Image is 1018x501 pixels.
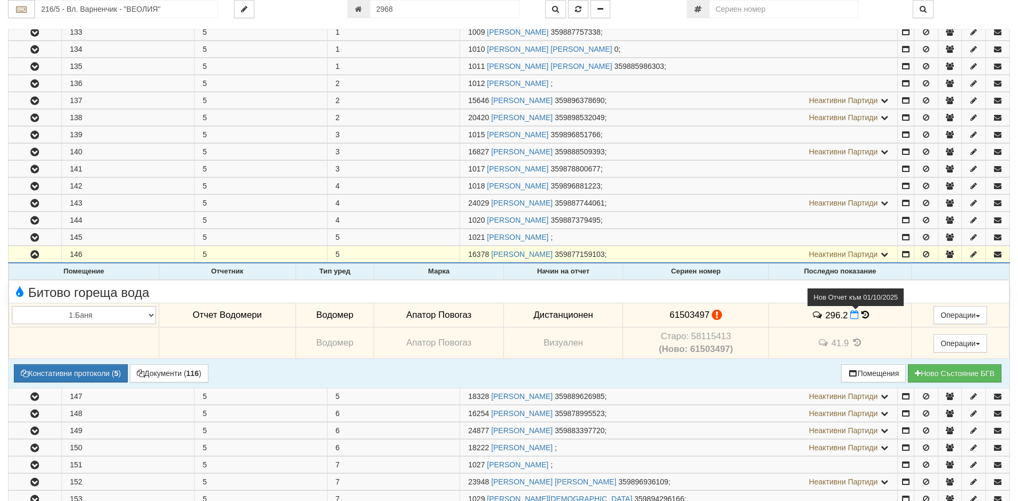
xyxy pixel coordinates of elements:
[934,306,987,324] button: Операции
[460,127,898,143] td: ;
[491,392,553,401] a: [PERSON_NAME]
[195,388,328,405] td: 5
[336,96,340,105] span: 2
[934,334,987,353] button: Операции
[468,28,485,36] span: Партида №
[195,212,328,229] td: 5
[195,422,328,439] td: 5
[555,426,604,435] span: 359883397720
[468,96,489,105] span: Партида №
[468,392,489,401] span: Партида №
[61,161,195,177] td: 141
[491,426,553,435] a: [PERSON_NAME]
[460,457,898,473] td: ;
[195,127,328,143] td: 5
[460,58,898,75] td: ;
[908,364,1001,382] button: Новo Състояние БГВ
[195,246,328,263] td: 5
[114,369,119,378] b: 5
[61,92,195,109] td: 137
[491,477,616,486] a: [PERSON_NAME] [PERSON_NAME]
[550,28,600,36] span: 359887757338
[336,392,340,401] span: 5
[555,147,604,156] span: 359888509393
[555,250,604,259] span: 359877159103
[487,233,548,241] a: [PERSON_NAME]
[487,460,548,469] a: [PERSON_NAME]
[468,233,485,241] span: Партида №
[336,426,340,435] span: 6
[614,62,664,71] span: 359885986303
[336,28,340,36] span: 1
[336,409,340,418] span: 6
[460,109,898,126] td: ;
[491,147,553,156] a: [PERSON_NAME]
[809,409,878,418] span: Неактивни Партиди
[555,409,604,418] span: 359878995523
[841,364,906,382] button: Помещения
[195,92,328,109] td: 5
[9,264,159,280] th: Помещение
[809,113,878,122] span: Неактивни Партиди
[61,24,195,41] td: 133
[811,310,825,320] span: История на забележките
[61,440,195,456] td: 150
[809,250,878,259] span: Неактивни Партиди
[336,113,340,122] span: 2
[491,113,553,122] a: [PERSON_NAME]
[61,178,195,194] td: 142
[460,92,898,109] td: ;
[61,41,195,58] td: 134
[491,443,553,452] a: [PERSON_NAME]
[460,75,898,92] td: ;
[809,199,878,207] span: Неактивни Партиди
[336,79,340,88] span: 2
[296,327,374,359] td: Водомер
[623,264,769,280] th: Сериен номер
[61,144,195,160] td: 140
[195,161,328,177] td: 5
[460,41,898,58] td: ;
[809,147,878,156] span: Неактивни Партиди
[468,250,489,259] span: Партида №
[460,422,898,439] td: ;
[809,477,878,486] span: Неактивни Партиди
[61,109,195,126] td: 138
[468,426,489,435] span: Партида №
[336,147,340,156] span: 3
[832,338,849,348] span: 41.9
[491,250,553,259] a: [PERSON_NAME]
[491,409,553,418] a: [PERSON_NAME]
[809,96,878,105] span: Неактивни Партиди
[195,58,328,75] td: 5
[460,474,898,490] td: ;
[336,460,340,469] span: 7
[468,113,489,122] span: Партида №
[195,474,328,490] td: 5
[130,364,208,382] button: Документи (116)
[61,58,195,75] td: 135
[195,109,328,126] td: 5
[468,62,485,71] span: Партида №
[850,310,859,319] i: Нов Отчет към 01/10/2025
[460,24,898,41] td: ;
[460,195,898,212] td: ;
[769,264,912,280] th: Последно показание
[825,310,848,320] span: 296.2
[550,165,600,173] span: 359878800677
[487,28,548,36] a: [PERSON_NAME]
[487,165,548,173] a: [PERSON_NAME]
[195,75,328,92] td: 5
[555,113,604,122] span: 359898532049
[374,327,504,359] td: Апатор Повогаз
[195,457,328,473] td: 5
[809,443,878,452] span: Неактивни Партиди
[555,392,604,401] span: 359889626985
[195,229,328,246] td: 5
[491,96,553,105] a: [PERSON_NAME]
[623,327,769,359] td: Устройство със сериен номер 58115413 беше подменено от устройство със сериен номер 61503497
[336,233,340,241] span: 5
[468,409,489,418] span: Партида №
[504,327,623,359] td: Визуален
[468,477,489,486] span: Партида №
